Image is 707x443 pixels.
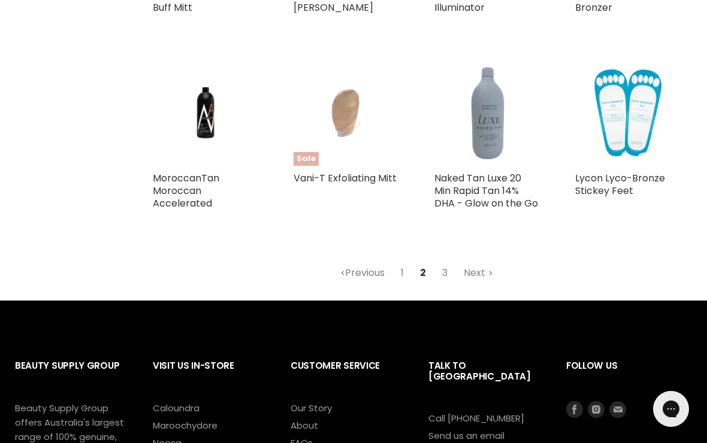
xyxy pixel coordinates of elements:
[153,419,217,432] a: Maroochydore
[428,351,542,411] h2: Talk to [GEOGRAPHIC_DATA]
[294,171,397,185] a: Vani-T Exfoliating Mitt
[566,351,692,400] h2: Follow us
[291,419,318,432] a: About
[575,171,665,198] a: Lycon Lyco-Bronze Stickey Feet
[575,61,680,166] a: Lycon Lyco-Bronze Stickey Feet
[457,262,500,284] a: Next
[291,402,332,414] a: Our Story
[291,351,404,400] h2: Customer Service
[294,61,398,166] a: Vani-T Exfoliating MittSale
[311,61,381,166] img: Vani-T Exfoliating Mitt
[15,351,129,400] h2: Beauty Supply Group
[170,61,240,166] img: MoroccanTan Moroccan Accelerated
[434,171,538,210] a: Naked Tan Luxe 20 Min Rapid Tan 14% DHA - Glow on the Go
[413,262,433,284] span: 2
[428,412,524,424] a: Call [PHONE_NUMBER]
[294,152,319,166] span: Sale
[436,262,454,284] a: 3
[593,61,663,166] img: Lycon Lyco-Bronze Stickey Feet
[428,429,504,442] a: Send us an email
[434,61,539,166] img: Naked Tan Luxe 20 Min Rapid Tan 14% DHA - Glow on the Go
[334,262,391,284] a: Previous
[394,262,410,284] a: 1
[647,387,695,431] iframe: Gorgias live chat messenger
[153,61,258,166] a: MoroccanTan Moroccan Accelerated
[153,171,219,210] a: MoroccanTan Moroccan Accelerated
[153,351,267,400] h2: Visit Us In-Store
[153,402,200,414] a: Caloundra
